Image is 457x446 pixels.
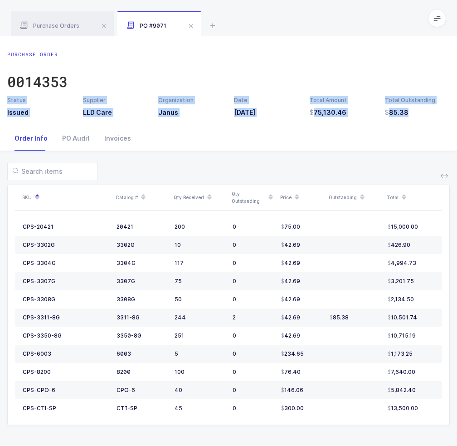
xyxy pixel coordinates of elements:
div: CPS-3302G [23,241,55,249]
div: 0 [233,350,274,358]
div: 0 [233,278,274,285]
input: Search items [7,162,98,181]
span: 2,134.50 [388,296,414,303]
div: 3307G [117,278,167,285]
div: Order Info [7,126,55,151]
div: Qty Received [174,190,226,205]
div: Date [234,96,299,104]
span: 10,501.74 [388,314,417,321]
span: 234.65 [281,350,304,358]
span: Purchase Orders [20,22,79,29]
div: Supplier [83,96,148,104]
span: 76.40 [281,368,301,376]
div: 40 [175,387,225,394]
div: 3304G [117,260,167,267]
span: 42.69 [281,278,300,285]
div: Total Amount [310,96,374,104]
div: CTI-SP [117,405,167,412]
div: 8200 [117,368,167,376]
div: 3308G [117,296,167,303]
div: 5 [175,350,225,358]
div: CPS-20421 [23,223,53,230]
span: 85.38 [385,108,408,117]
div: CPO-6 [117,387,167,394]
h3: Janus [158,108,223,117]
div: Invoices [97,126,138,151]
div: 3350-8G [117,332,167,339]
div: 0 [233,296,274,303]
div: 100 [175,368,225,376]
div: 6003 [117,350,167,358]
div: 2 [233,314,274,321]
div: CPS-CPO-6 [23,387,55,394]
span: 4,994.73 [388,260,416,267]
span: 42.69 [281,314,300,321]
span: 42.69 [281,260,300,267]
span: 75,130.46 [310,108,346,117]
div: CPS-3304G [23,260,56,267]
span: 42.69 [281,332,300,339]
div: Outstanding [329,190,381,205]
span: 3,201.75 [388,278,414,285]
span: 75.00 [281,223,300,230]
h3: Issued [7,108,72,117]
div: 0 [233,260,274,267]
div: 0 [233,223,274,230]
div: 50 [175,296,225,303]
div: 117 [175,260,225,267]
div: Purchase Order [7,51,68,58]
div: Catalog # [116,190,168,205]
div: 20421 [117,223,167,230]
div: 10 [175,241,225,249]
div: CPS-3311-8G [23,314,60,321]
span: PO #9071 [126,22,166,29]
div: 0 [233,241,274,249]
span: 426.90 [388,241,410,249]
div: CPS-3307G [23,278,55,285]
h3: [DATE] [234,108,299,117]
span: 10,715.19 [388,332,416,339]
h3: LLD Care [83,108,148,117]
div: 3302G [117,241,167,249]
div: 200 [175,223,225,230]
div: CPS-6003 [23,350,51,358]
div: Qty Outstanding [232,190,275,205]
span: 42.69 [281,241,300,249]
span: 7,640.00 [388,368,415,376]
div: 0 [233,387,274,394]
span: 85.38 [330,314,349,321]
span: 13,500.00 [388,405,418,412]
div: 0 [233,368,274,376]
span: 146.06 [281,387,303,394]
div: CPS-3350-8G [23,332,62,339]
div: 244 [175,314,225,321]
div: Status [7,96,72,104]
div: Total [387,190,439,205]
div: Organization [158,96,223,104]
div: SKU [22,190,110,205]
span: 42.69 [281,296,300,303]
div: 0 [233,332,274,339]
div: CPS-3308G [23,296,55,303]
div: Price [280,190,323,205]
div: CPS-CTI-SP [23,405,56,412]
span: 300.00 [281,405,304,412]
div: 45 [175,405,225,412]
div: 3311-8G [117,314,167,321]
div: PO Audit [55,126,97,151]
span: 15,000.00 [388,223,418,230]
span: 5,842.40 [388,387,416,394]
div: 75 [175,278,225,285]
div: Total Outstanding [385,96,450,104]
div: CPS-8200 [23,368,51,376]
span: 1,173.25 [388,350,413,358]
div: 0 [233,405,274,412]
div: 251 [175,332,225,339]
